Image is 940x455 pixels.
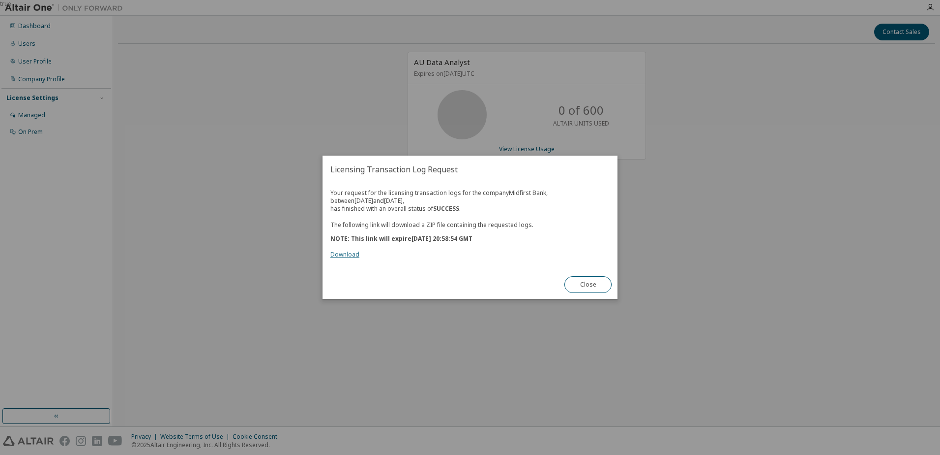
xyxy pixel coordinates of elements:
[564,277,612,293] button: Close
[330,189,610,259] div: Your request for the licensing transaction logs for the company Midfirst Bank , between [DATE] an...
[330,221,610,229] p: The following link will download a ZIP file containing the requested logs.
[330,235,472,243] b: NOTE: This link will expire [DATE] 20:58:54 GMT
[323,156,617,183] h2: Licensing Transaction Log Request
[433,204,459,213] b: SUCCESS
[330,251,359,259] a: Download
